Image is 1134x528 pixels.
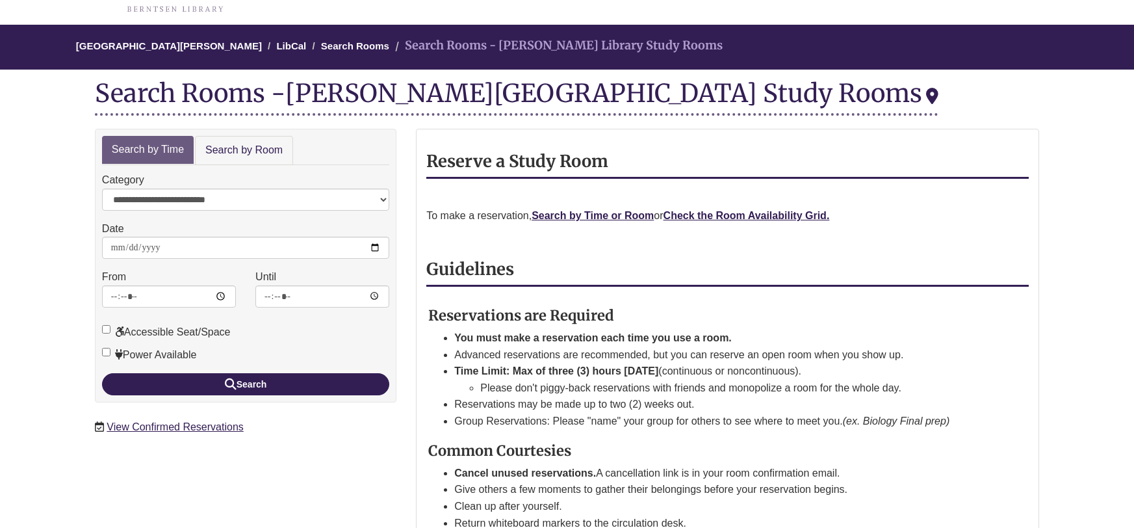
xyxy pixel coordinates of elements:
label: Until [255,269,276,285]
button: Search [102,373,389,395]
li: Search Rooms - [PERSON_NAME] Library Study Rooms [392,36,723,55]
a: LibCal [276,40,306,51]
li: A cancellation link is in your room confirmation email. [454,465,998,482]
strong: Cancel unused reservations. [454,468,596,479]
input: Accessible Seat/Space [102,325,110,334]
em: (ex. Biology Final prep) [843,416,950,427]
strong: Reservations are Required [428,306,614,324]
a: Search by Time or Room [532,210,654,221]
a: Search Rooms [321,40,389,51]
nav: Breadcrumb [95,25,1039,70]
strong: Common Courtesies [428,442,571,460]
a: Search by Room [195,136,293,165]
label: Power Available [102,347,197,363]
strong: You must make a reservation each time you use a room. [454,332,732,343]
div: [PERSON_NAME][GEOGRAPHIC_DATA] Study Rooms [285,77,938,109]
li: Reservations may be made up to two (2) weeks out. [454,396,998,413]
li: Group Reservations: Please "name" your group for others to see where to meet you. [454,413,998,430]
li: Please don't piggy-back reservations with friends and monopolize a room for the whole day. [480,380,998,397]
input: Power Available [102,348,110,356]
a: [GEOGRAPHIC_DATA][PERSON_NAME] [76,40,262,51]
li: Advanced reservations are recommended, but you can reserve an open room when you show up. [454,347,998,363]
p: To make a reservation, or [426,207,1029,224]
label: Accessible Seat/Space [102,324,231,341]
strong: Time Limit: Max of three (3) hours [DATE] [454,365,658,376]
label: From [102,269,126,285]
li: Give others a few moments to gather their belongings before your reservation begins. [454,481,998,498]
strong: Reserve a Study Room [426,151,608,172]
label: Category [102,172,144,189]
a: Search by Time [102,136,194,164]
li: Clean up after yourself. [454,498,998,515]
li: (continuous or noncontinuous). [454,363,998,396]
a: View Confirmed Reservations [107,421,243,432]
strong: Guidelines [426,259,514,280]
label: Date [102,220,124,237]
div: Search Rooms - [95,79,938,116]
a: Check the Room Availability Grid. [664,210,830,221]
